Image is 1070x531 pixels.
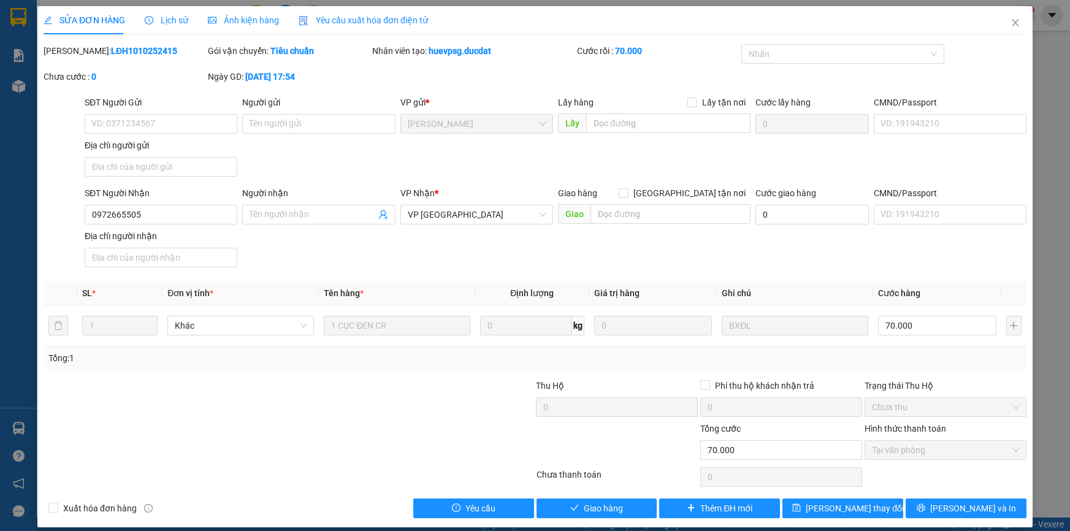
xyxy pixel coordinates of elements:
[44,16,52,25] span: edit
[700,502,752,515] span: Thêm ĐH mới
[111,46,177,56] b: LĐH1010252415
[408,205,546,224] span: VP Sài Gòn
[535,468,700,489] div: Chưa thanh toán
[85,186,237,200] div: SĐT Người Nhận
[697,96,751,109] span: Lấy tận nơi
[558,113,586,133] span: Lấy
[58,502,142,515] span: Xuất hóa đơn hàng
[874,96,1026,109] div: CMND/Passport
[594,288,640,298] span: Giá trị hàng
[378,210,388,220] span: user-add
[584,502,623,515] span: Giao hàng
[167,288,213,298] span: Đơn vị tính
[372,44,575,58] div: Nhân viên tạo:
[917,503,925,513] span: printer
[806,502,904,515] span: [PERSON_NAME] thay đổi
[452,503,460,513] span: exclamation-circle
[324,316,470,335] input: VD: Bàn, Ghế
[400,96,553,109] div: VP gửi
[755,97,811,107] label: Cước lấy hàng
[85,96,237,109] div: SĐT Người Gửi
[242,96,395,109] div: Người gửi
[722,316,868,335] input: Ghi Chú
[510,288,554,298] span: Định lượng
[755,114,869,134] input: Cước lấy hàng
[44,15,125,25] span: SỬA ĐƠN HÀNG
[865,379,1026,392] div: Trạng thái Thu Hộ
[208,70,370,83] div: Ngày GD:
[865,424,946,434] label: Hình thức thanh toán
[615,46,642,56] b: 70.000
[700,424,741,434] span: Tổng cước
[82,288,92,298] span: SL
[906,499,1026,518] button: printer[PERSON_NAME] và In
[874,186,1026,200] div: CMND/Passport
[44,44,205,58] div: [PERSON_NAME]:
[429,46,491,56] b: huevpsg.ducdat
[537,499,657,518] button: checkGiao hàng
[48,351,413,365] div: Tổng: 1
[299,15,428,25] span: Yêu cầu xuất hóa đơn điện tử
[91,72,96,82] b: 0
[792,503,801,513] span: save
[1006,316,1022,335] button: plus
[145,16,153,25] span: clock-circle
[558,97,594,107] span: Lấy hàng
[1011,18,1020,28] span: close
[465,502,495,515] span: Yêu cầu
[400,188,435,198] span: VP Nhận
[144,504,153,513] span: info-circle
[208,44,370,58] div: Gói vận chuyển:
[208,16,216,25] span: picture
[629,186,751,200] span: [GEOGRAPHIC_DATA] tận nơi
[85,157,237,177] input: Địa chỉ của người gửi
[408,115,546,133] span: Lê Đại Hành
[85,248,237,267] input: Địa chỉ của người nhận
[594,316,713,335] input: 0
[145,15,188,25] span: Lịch sử
[85,139,237,152] div: Địa chỉ người gửi
[245,72,295,82] b: [DATE] 17:54
[930,502,1016,515] span: [PERSON_NAME] và In
[570,503,579,513] span: check
[413,499,534,518] button: exclamation-circleYêu cầu
[270,46,314,56] b: Tiêu chuẩn
[48,316,68,335] button: delete
[44,70,205,83] div: Chưa cước :
[558,188,597,198] span: Giao hàng
[755,188,816,198] label: Cước giao hàng
[755,205,869,224] input: Cước giao hàng
[299,16,308,26] img: icon
[324,288,364,298] span: Tên hàng
[687,503,695,513] span: plus
[536,381,564,391] span: Thu Hộ
[175,316,307,335] span: Khác
[208,15,279,25] span: Ảnh kiện hàng
[659,499,780,518] button: plusThêm ĐH mới
[782,499,903,518] button: save[PERSON_NAME] thay đổi
[872,441,1019,459] span: Tại văn phòng
[878,288,920,298] span: Cước hàng
[590,204,751,224] input: Dọc đường
[572,316,584,335] span: kg
[872,398,1019,416] span: Chưa thu
[85,229,237,243] div: Địa chỉ người nhận
[558,204,590,224] span: Giao
[717,281,873,305] th: Ghi chú
[577,44,739,58] div: Cước rồi :
[242,186,395,200] div: Người nhận
[586,113,751,133] input: Dọc đường
[710,379,819,392] span: Phí thu hộ khách nhận trả
[998,6,1033,40] button: Close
